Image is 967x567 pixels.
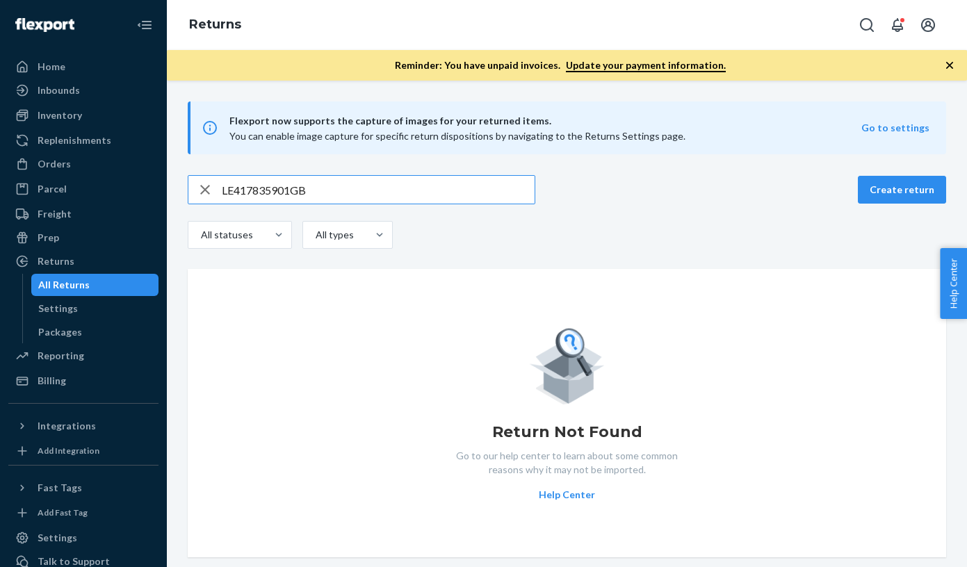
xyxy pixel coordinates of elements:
a: Add Fast Tag [8,504,159,521]
button: Go to settings [861,121,929,135]
a: Returns [189,17,241,32]
div: Billing [38,374,66,388]
input: Search returns by rma, id, tracking number [222,176,535,204]
a: Inbounds [8,79,159,101]
a: Prep [8,227,159,249]
div: Returns [38,254,74,268]
a: Freight [8,203,159,225]
a: Billing [8,370,159,392]
div: All types [316,228,352,242]
a: Orders [8,153,159,175]
div: Home [38,60,65,74]
a: Settings [31,297,159,320]
div: Inbounds [38,83,80,97]
div: All Returns [38,278,90,292]
h1: Return Not Found [492,421,642,443]
button: Fast Tags [8,477,159,499]
p: Go to our help center to learn about some common reasons why it may not be imported. [446,449,689,477]
div: Parcel [38,182,67,196]
a: Returns [8,250,159,272]
button: Help Center [539,488,595,502]
div: Settings [38,531,77,545]
ol: breadcrumbs [178,5,252,45]
a: Reporting [8,345,159,367]
button: Create return [858,176,946,204]
div: Packages [38,325,82,339]
p: Reminder: You have unpaid invoices. [395,58,726,72]
button: Open account menu [914,11,942,39]
a: Parcel [8,178,159,200]
button: Open notifications [884,11,911,39]
div: Reporting [38,349,84,363]
button: Close Navigation [131,11,159,39]
span: Flexport now supports the capture of images for your returned items. [229,113,861,129]
span: You can enable image capture for specific return dispositions by navigating to the Returns Settin... [229,130,685,142]
div: Inventory [38,108,82,122]
div: Fast Tags [38,481,82,495]
button: Help Center [940,248,967,319]
img: Empty list [529,324,605,404]
div: Replenishments [38,133,111,147]
img: Flexport logo [15,18,74,32]
div: Orders [38,157,71,171]
a: Replenishments [8,129,159,151]
div: Freight [38,207,72,221]
div: Integrations [38,419,96,433]
button: Open Search Box [853,11,881,39]
div: All statuses [201,228,251,242]
div: Add Integration [38,445,99,457]
a: Add Integration [8,443,159,459]
button: Integrations [8,415,159,437]
div: Add Fast Tag [38,507,88,518]
a: Packages [31,321,159,343]
a: All Returns [31,274,159,296]
div: Settings [38,302,78,315]
a: Settings [8,527,159,549]
a: Update your payment information. [566,59,726,72]
a: Home [8,56,159,78]
div: Prep [38,231,59,245]
a: Inventory [8,104,159,126]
